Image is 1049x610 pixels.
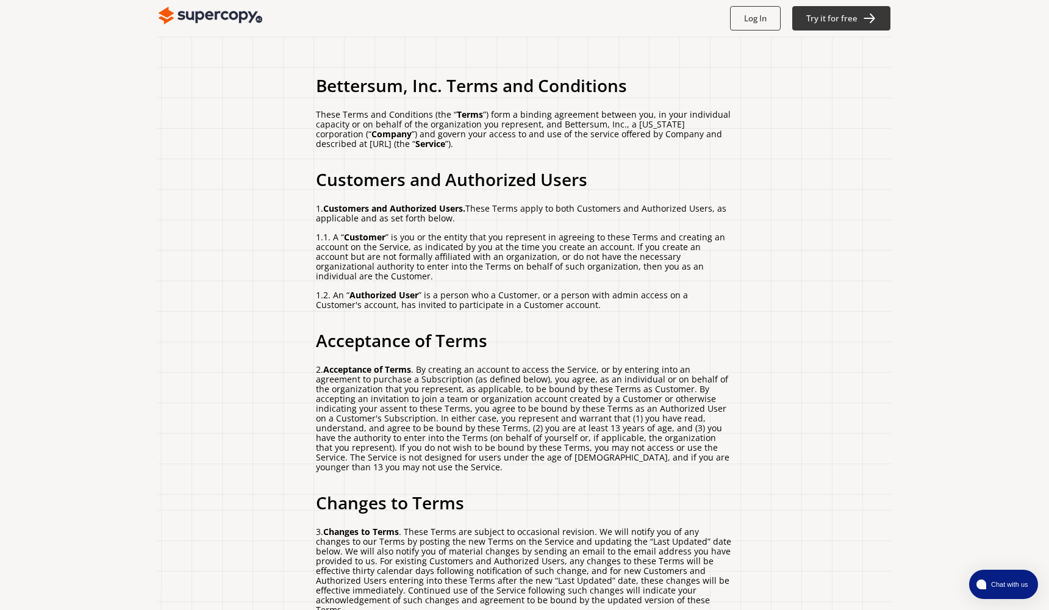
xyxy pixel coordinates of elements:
[316,365,733,472] p: 2. . By creating an account to access the Service, or by entering into an agreement to purchase a...
[316,204,733,223] p: 1. These Terms apply to both Customers and Authorized Users, as applicable and as set forth below.
[349,289,418,301] span: Authorized User
[792,6,891,30] button: Try it for free
[415,138,445,149] span: Service
[969,570,1038,599] button: atlas-launcher
[316,290,733,310] p: 1.2. An “ ” is a person who a Customer, or a person with admin access on a Customer's account, ha...
[344,231,385,243] span: Customer
[323,364,411,375] span: Acceptance of Terms
[323,526,399,537] span: Changes to Terms
[316,325,733,356] h1: Acceptance of Terms
[730,6,781,30] button: Log In
[371,128,412,140] span: Company
[323,203,465,214] span: Customers and Authorized Users.
[316,164,733,195] h1: Customers and Authorized Users
[457,109,483,120] span: Terms
[806,13,857,24] b: Try it for free
[986,579,1031,589] span: Chat with us
[316,70,733,101] h1: Bettersum, Inc. Terms and Conditions
[316,487,733,518] h1: Changes to Terms
[744,13,767,24] b: Log In
[316,110,733,149] p: These Terms and Conditions (the “ ”) form a binding agreement between you, in your individual cap...
[316,232,733,281] p: 1.1. A “ ” is you or the entity that you represent in agreeing to these Terms and creating an acc...
[159,4,262,28] img: Close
